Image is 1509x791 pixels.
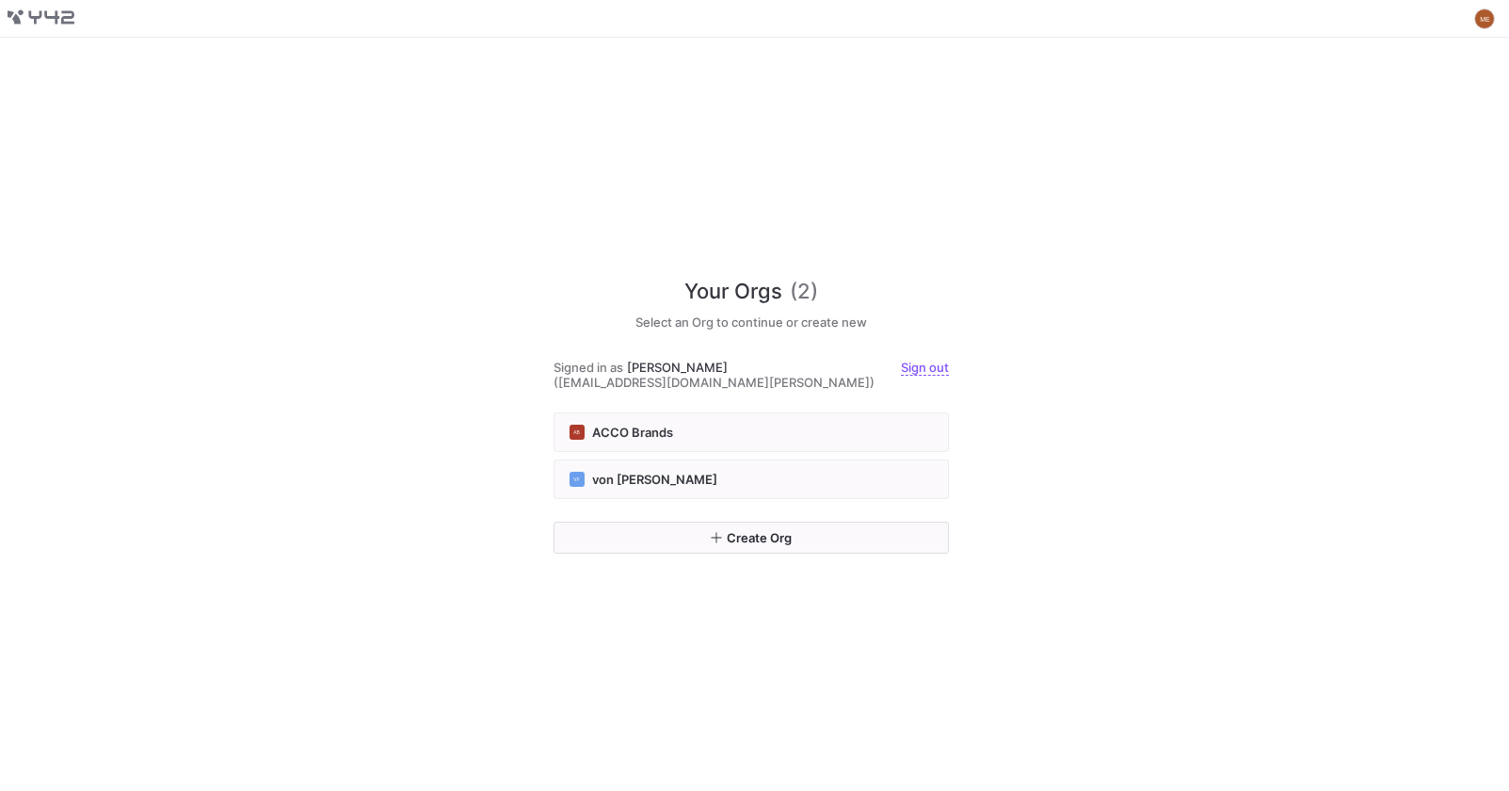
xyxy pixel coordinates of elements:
[592,425,673,440] span: ACCO Brands
[727,530,792,545] span: Create Org
[592,472,717,487] span: von [PERSON_NAME]
[627,360,728,375] span: [PERSON_NAME]
[684,276,782,307] span: Your Orgs
[901,360,949,376] a: Sign out
[554,522,949,554] button: Create Org
[1473,8,1496,30] button: ME
[570,425,585,440] div: AB
[554,315,949,330] h5: Select an Org to continue or create new
[554,360,623,375] span: Signed in as
[570,472,585,487] div: VF
[554,412,949,452] button: ABACCO Brands
[790,276,818,307] span: (2)
[554,375,875,390] span: ([EMAIL_ADDRESS][DOMAIN_NAME][PERSON_NAME])
[554,460,949,499] button: VFvon [PERSON_NAME]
